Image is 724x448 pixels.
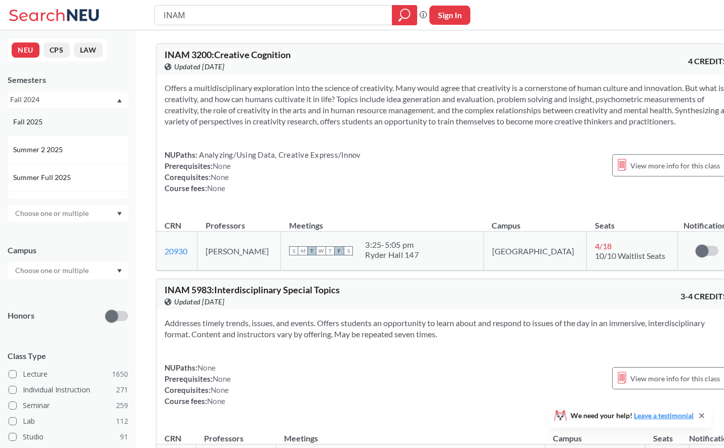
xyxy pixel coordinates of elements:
[9,415,128,428] label: Lab
[398,8,411,22] svg: magnifying glass
[365,240,419,250] div: 3:25 - 5:05 pm
[392,5,417,25] div: magnifying glass
[197,363,216,372] span: None
[8,205,128,222] div: Dropdown arrow
[197,210,281,232] th: Professors
[344,246,353,255] span: S
[165,284,340,295] span: INAM 5983 : Interdisciplinary Special Topics
[484,210,587,232] th: Campus
[213,374,231,383] span: None
[213,161,231,170] span: None
[429,6,470,25] button: Sign In
[10,94,116,105] div: Fall 2024
[9,383,128,396] label: Individual Instruction
[12,42,39,58] button: NEU
[165,362,231,407] div: NUPaths: Prerequisites: Corequisites: Course fees:
[316,246,326,255] span: W
[571,412,694,419] span: We need your help!
[207,396,225,406] span: None
[211,172,229,182] span: None
[197,150,360,159] span: Analyzing/Using Data, Creative Express/Innov
[281,210,484,232] th: Meetings
[211,385,229,394] span: None
[335,246,344,255] span: F
[197,232,281,271] td: [PERSON_NAME]
[13,116,45,127] span: Fall 2025
[117,99,122,103] svg: Dropdown arrow
[9,399,128,412] label: Seminar
[8,350,128,362] span: Class Type
[595,241,612,251] span: 4 / 18
[13,172,73,183] span: Summer Full 2025
[645,423,689,444] th: Seats
[112,369,128,380] span: 1650
[165,246,187,256] a: 20930
[10,207,95,219] input: Choose one or multiple
[165,220,181,231] div: CRN
[196,423,276,444] th: Professors
[116,400,128,411] span: 259
[174,296,224,307] span: Updated [DATE]
[276,423,545,444] th: Meetings
[13,144,65,155] span: Summer 2 2025
[587,210,678,232] th: Seats
[165,149,360,194] div: NUPaths: Prerequisites: Corequisites: Course fees:
[207,184,225,193] span: None
[116,384,128,395] span: 271
[9,368,128,381] label: Lecture
[8,92,128,108] div: Fall 2024Dropdown arrowFall 2025Summer 2 2025Summer Full 2025Summer 1 2025Spring 2025Fall 2024Sum...
[8,245,128,256] div: Campus
[74,42,103,58] button: LAW
[326,246,335,255] span: T
[307,246,316,255] span: T
[630,159,720,172] span: View more info for this class
[120,431,128,442] span: 91
[165,433,181,444] div: CRN
[298,246,307,255] span: M
[289,246,298,255] span: S
[44,42,70,58] button: CPS
[8,310,34,322] p: Honors
[595,251,665,260] span: 10/10 Waitlist Seats
[545,423,645,444] th: Campus
[116,416,128,427] span: 112
[163,7,385,24] input: Class, professor, course number, "phrase"
[165,49,291,60] span: INAM 3200 : Creative Cognition
[174,61,224,72] span: Updated [DATE]
[117,212,122,216] svg: Dropdown arrow
[117,269,122,273] svg: Dropdown arrow
[8,262,128,279] div: Dropdown arrow
[365,250,419,260] div: Ryder Hall 147
[9,430,128,443] label: Studio
[8,74,128,85] div: Semesters
[630,372,720,385] span: View more info for this class
[484,232,587,271] td: [GEOGRAPHIC_DATA]
[634,411,694,420] a: Leave a testimonial
[10,264,95,277] input: Choose one or multiple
